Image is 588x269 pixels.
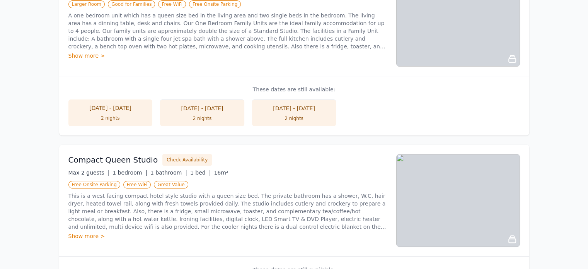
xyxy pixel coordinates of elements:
[68,86,520,93] p: These dates are still available:
[162,154,212,166] button: Check Availability
[168,105,237,112] div: [DATE] - [DATE]
[68,232,387,240] div: Show more >
[68,12,387,50] p: A one bedroom unit which has a queen size bed in the living area and two single beds in the bedro...
[190,170,211,176] span: 1 bed |
[158,0,186,8] span: Free WiFi
[112,170,147,176] span: 1 bedroom |
[68,181,120,188] span: Free Onsite Parking
[168,115,237,122] div: 2 nights
[76,104,145,112] div: [DATE] - [DATE]
[214,170,228,176] span: 16m²
[68,0,105,8] span: Larger Room
[260,115,329,122] div: 2 nights
[68,52,387,60] div: Show more >
[150,170,187,176] span: 1 bathroom |
[260,105,329,112] div: [DATE] - [DATE]
[76,115,145,121] div: 2 nights
[123,181,151,188] span: Free WiFi
[68,192,387,231] p: This is a west facing compact hotel style studio with a queen size bed. The private bathroom has ...
[108,0,155,8] span: Good for Families
[189,0,241,8] span: Free Onsite Parking
[68,154,158,165] h3: Compact Queen Studio
[68,170,110,176] span: Max 2 guests |
[154,181,188,188] span: Great Value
